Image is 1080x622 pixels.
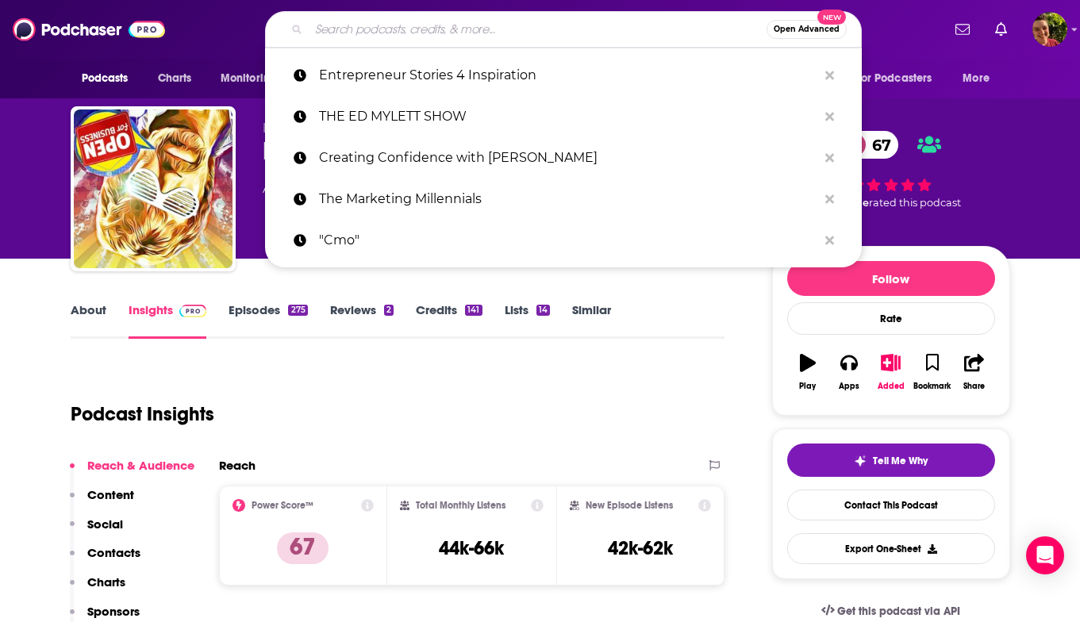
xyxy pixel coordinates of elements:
[384,305,394,316] div: 2
[787,443,995,477] button: tell me why sparkleTell Me Why
[82,67,129,90] span: Podcasts
[87,458,194,473] p: Reach & Audience
[70,545,140,574] button: Contacts
[799,382,816,391] div: Play
[288,305,307,316] div: 275
[774,25,840,33] span: Open Advanced
[465,305,482,316] div: 141
[319,220,817,261] p: "Cmo"
[1026,536,1064,574] div: Open Intercom Messenger
[13,14,165,44] img: Podchaser - Follow, Share and Rate Podcasts
[70,516,123,546] button: Social
[767,20,847,39] button: Open AdvancedNew
[71,402,214,426] h1: Podcast Insights
[572,302,611,339] a: Similar
[70,458,194,487] button: Reach & Audience
[951,63,1009,94] button: open menu
[209,63,298,94] button: open menu
[129,302,207,339] a: InsightsPodchaser Pro
[837,605,960,618] span: Get this podcast via API
[265,179,862,220] a: The Marketing Millennials
[787,302,995,335] div: Rate
[319,55,817,96] p: Entrepreneur Stories 4 Inspiration
[319,137,817,179] p: Creating Confidence with Heather Monahan
[505,302,550,339] a: Lists14
[817,10,846,25] span: New
[74,109,233,268] img: Entrepreneur Stories 4⃣ Inspiration
[416,500,505,511] h2: Total Monthly Listens
[963,382,985,391] div: Share
[949,16,976,43] a: Show notifications dropdown
[787,533,995,564] button: Export One-Sheet
[913,382,951,391] div: Bookmark
[912,344,953,401] button: Bookmark
[263,121,596,136] span: Millionaire Interviews Podcast & [PERSON_NAME]
[846,63,955,94] button: open menu
[265,137,862,179] a: Creating Confidence with [PERSON_NAME]
[252,500,313,511] h2: Power Score™
[330,302,394,339] a: Reviews2
[856,131,899,159] span: 67
[869,197,961,209] span: rated this podcast
[87,545,140,560] p: Contacts
[854,455,867,467] img: tell me why sparkle
[772,121,1010,219] div: 67 5 peoplerated this podcast
[787,261,995,296] button: Follow
[873,455,928,467] span: Tell Me Why
[953,344,994,401] button: Share
[319,96,817,137] p: THE ED MYLETT SHOW
[263,179,505,198] div: A podcast
[148,63,202,94] a: Charts
[416,302,482,339] a: Credits141
[1032,12,1067,47] button: Show profile menu
[828,344,870,401] button: Apps
[265,55,862,96] a: Entrepreneur Stories 4 Inspiration
[277,532,329,564] p: 67
[158,67,192,90] span: Charts
[219,458,256,473] h2: Reach
[439,536,504,560] h3: 44k-66k
[229,302,307,339] a: Episodes275
[989,16,1013,43] a: Show notifications dropdown
[536,305,550,316] div: 14
[856,67,932,90] span: For Podcasters
[309,17,767,42] input: Search podcasts, credits, & more...
[608,536,673,560] h3: 42k-62k
[1032,12,1067,47] img: User Profile
[265,11,862,48] div: Search podcasts, credits, & more...
[963,67,990,90] span: More
[787,344,828,401] button: Play
[71,63,149,94] button: open menu
[839,382,859,391] div: Apps
[70,574,125,604] button: Charts
[265,220,862,261] a: "Cmo"
[71,302,106,339] a: About
[179,305,207,317] img: Podchaser Pro
[70,487,134,516] button: Content
[87,604,140,619] p: Sponsors
[87,574,125,589] p: Charts
[586,500,673,511] h2: New Episode Listens
[221,67,277,90] span: Monitoring
[870,344,911,401] button: Added
[878,382,905,391] div: Added
[265,96,862,137] a: THE ED MYLETT SHOW
[787,490,995,520] a: Contact This Podcast
[319,179,817,220] p: The Marketing Millennials
[840,131,899,159] a: 67
[1032,12,1067,47] span: Logged in as Marz
[87,487,134,502] p: Content
[87,516,123,532] p: Social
